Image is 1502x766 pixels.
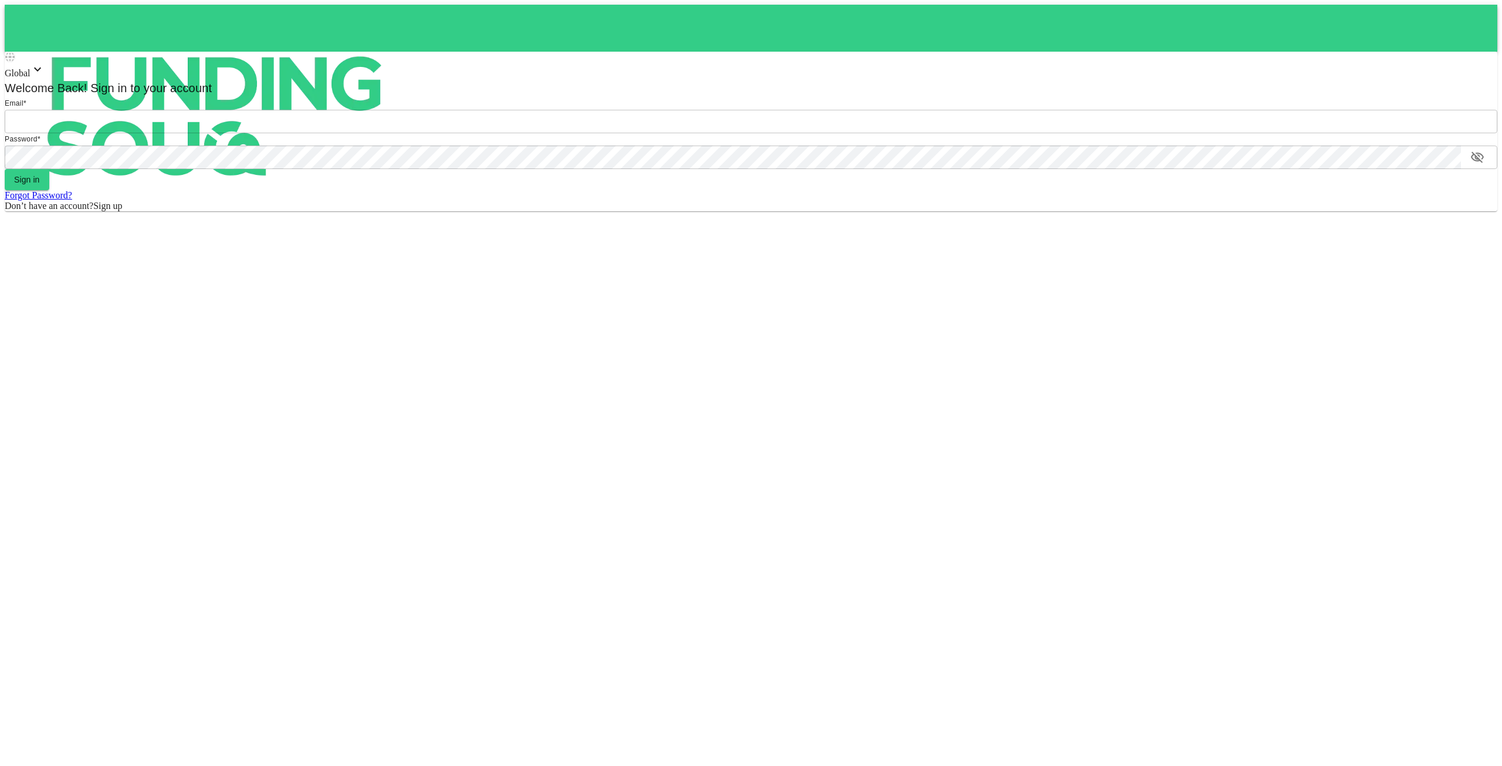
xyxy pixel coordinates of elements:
[5,135,38,143] span: Password
[93,201,122,211] span: Sign up
[5,99,23,107] span: Email
[5,5,427,228] img: logo
[5,110,1497,133] input: email
[5,146,1461,169] input: password
[5,201,93,211] span: Don’t have an account?
[87,82,212,95] span: Sign in to your account
[5,190,72,200] a: Forgot Password?
[5,169,49,190] button: Sign in
[5,5,1497,52] a: logo
[5,62,1497,79] div: Global
[5,82,87,95] span: Welcome Back!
